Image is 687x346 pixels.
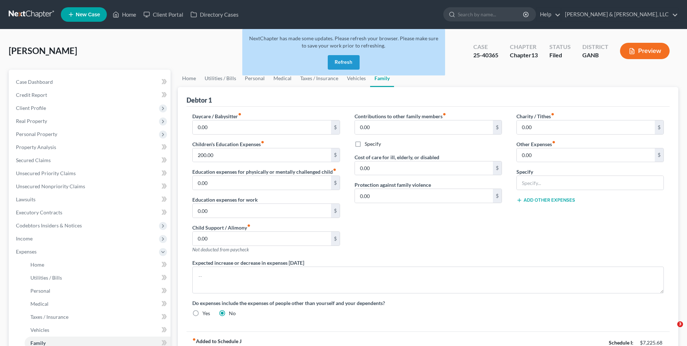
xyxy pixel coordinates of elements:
span: 3 [677,321,683,327]
div: Status [549,43,571,51]
span: 13 [531,52,538,58]
input: -- [193,204,331,218]
a: Property Analysis [10,141,171,154]
iframe: Intercom live chat [662,321,680,339]
span: New Case [76,12,100,17]
input: -- [517,148,655,162]
label: Do expenses include the expenses of people other than yourself and your dependents? [192,299,664,307]
a: Case Dashboard [10,75,171,88]
span: Secured Claims [16,157,51,163]
span: Home [30,261,44,268]
div: $ [331,120,340,134]
input: -- [355,189,493,203]
input: -- [193,176,331,190]
i: fiber_manual_record [261,140,264,144]
div: $ [493,161,502,175]
div: $ [331,232,340,246]
div: $ [493,120,502,134]
i: fiber_manual_record [551,112,554,116]
span: Utilities / Bills [30,275,62,281]
a: Vehicles [25,324,171,337]
label: Other Expenses [516,140,556,148]
a: Home [109,8,140,21]
input: Search by name... [458,8,524,21]
span: Medical [30,301,49,307]
a: Executory Contracts [10,206,171,219]
i: fiber_manual_record [443,112,446,116]
label: Specify [365,140,381,148]
div: $ [331,204,340,218]
strong: Schedule I: [609,339,633,346]
a: Directory Cases [187,8,242,21]
div: $ [331,176,340,190]
span: Property Analysis [16,144,56,150]
div: $ [655,120,663,134]
input: -- [355,120,493,134]
a: Home [25,258,171,271]
a: [PERSON_NAME] & [PERSON_NAME], LLC [561,8,678,21]
div: $ [655,148,663,162]
label: Children's Education Expenses [192,140,264,148]
span: Personal Property [16,131,57,137]
i: fiber_manual_record [552,140,556,144]
a: Credit Report [10,88,171,102]
label: Yes [202,310,210,317]
a: Personal [240,70,269,87]
label: Cost of care for ill, elderly, or disabled [355,153,439,161]
span: Expenses [16,248,37,255]
span: Lawsuits [16,196,35,202]
div: Chapter [510,43,538,51]
a: Personal [25,284,171,297]
i: fiber_manual_record [238,112,242,116]
input: -- [193,232,331,246]
button: Preview [620,43,670,59]
button: Refresh [328,55,360,70]
span: Income [16,235,33,242]
span: NextChapter has made some updates. Please refresh your browser. Please make sure to save your wor... [249,35,438,49]
label: Charity / Tithes [516,112,554,120]
label: Specify [516,168,533,176]
button: Add Other Expenses [516,197,575,203]
input: Specify... [517,176,663,190]
span: Codebtors Insiders & Notices [16,222,82,228]
a: Help [536,8,561,21]
div: GANB [582,51,608,59]
div: Debtor 1 [187,96,212,104]
a: Lawsuits [10,193,171,206]
label: Expected increase or decrease in expenses [DATE] [192,259,304,267]
label: Education expenses for work [192,196,258,203]
span: Client Profile [16,105,46,111]
label: Daycare / Babysitter [192,112,242,120]
input: -- [193,120,331,134]
a: Unsecured Nonpriority Claims [10,180,171,193]
i: fiber_manual_record [247,224,251,227]
i: fiber_manual_record [192,338,196,341]
div: 25-40365 [473,51,498,59]
span: Personal [30,288,50,294]
div: Chapter [510,51,538,59]
a: Home [178,70,200,87]
span: Unsecured Priority Claims [16,170,76,176]
a: Taxes / Insurance [25,310,171,324]
label: Contributions to other family members [355,112,446,120]
span: Case Dashboard [16,79,53,85]
span: Real Property [16,118,47,124]
div: $ [493,189,502,203]
div: $ [331,148,340,162]
span: Credit Report [16,92,47,98]
input: -- [193,148,331,162]
i: fiber_manual_record [333,168,336,172]
div: Case [473,43,498,51]
input: -- [517,120,655,134]
a: Utilities / Bills [200,70,240,87]
label: Protection against family violence [355,181,431,189]
label: No [229,310,236,317]
span: Not deducted from paycheck [192,247,249,252]
a: Medical [25,297,171,310]
input: -- [355,161,493,175]
span: Family [30,340,46,346]
span: Taxes / Insurance [30,314,68,320]
a: Client Portal [140,8,187,21]
div: District [582,43,608,51]
a: Utilities / Bills [25,271,171,284]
